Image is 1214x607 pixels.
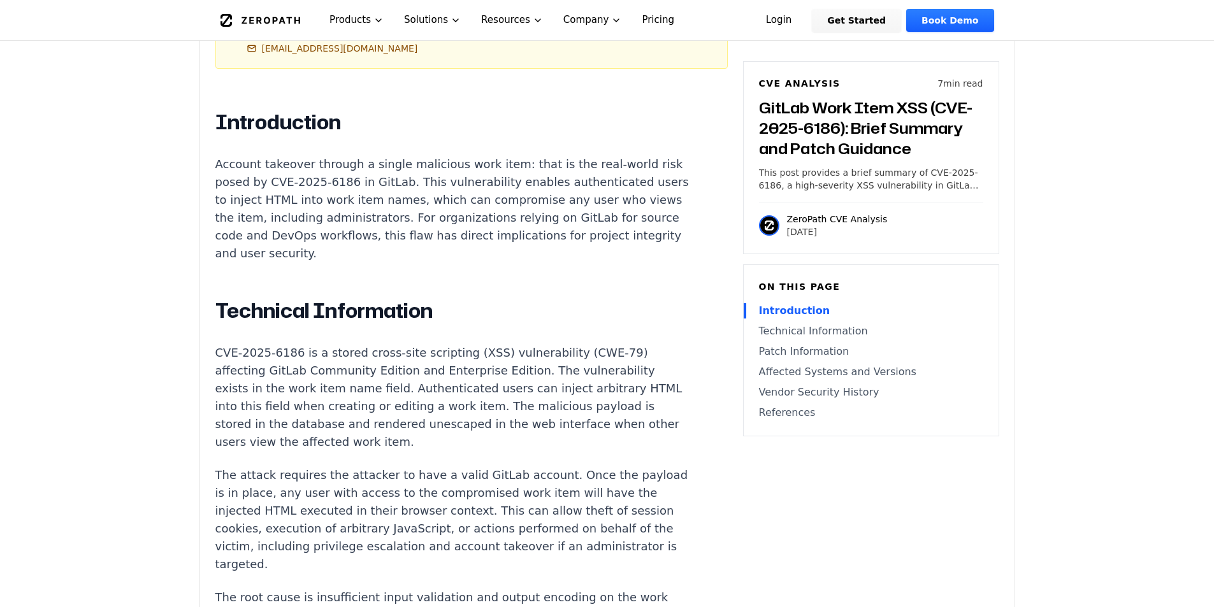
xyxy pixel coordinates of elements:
[759,405,983,420] a: References
[906,9,994,32] a: Book Demo
[215,466,690,573] p: The attack requires the attacker to have a valid GitLab account. Once the payload is in place, an...
[759,166,983,192] p: This post provides a brief summary of CVE-2025-6186, a high-severity XSS vulnerability in GitLab ...
[215,155,690,262] p: Account takeover through a single malicious work item: that is the real-world risk posed by CVE-2...
[759,324,983,339] a: Technical Information
[759,97,983,159] h3: GitLab Work Item XSS (CVE-2025-6186): Brief Summary and Patch Guidance
[759,344,983,359] a: Patch Information
[215,110,690,135] h2: Introduction
[759,385,983,400] a: Vendor Security History
[787,225,888,238] p: [DATE]
[759,280,983,293] h6: On this page
[215,344,690,451] p: CVE-2025-6186 is a stored cross-site scripting (XSS) vulnerability (CWE-79) affecting GitLab Comm...
[759,215,779,236] img: ZeroPath CVE Analysis
[812,9,901,32] a: Get Started
[759,77,841,90] h6: CVE Analysis
[215,298,690,324] h2: Technical Information
[759,303,983,318] a: Introduction
[751,9,807,32] a: Login
[787,213,888,225] p: ZeroPath CVE Analysis
[247,42,418,55] a: [EMAIL_ADDRESS][DOMAIN_NAME]
[759,364,983,380] a: Affected Systems and Versions
[937,77,983,90] p: 7 min read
